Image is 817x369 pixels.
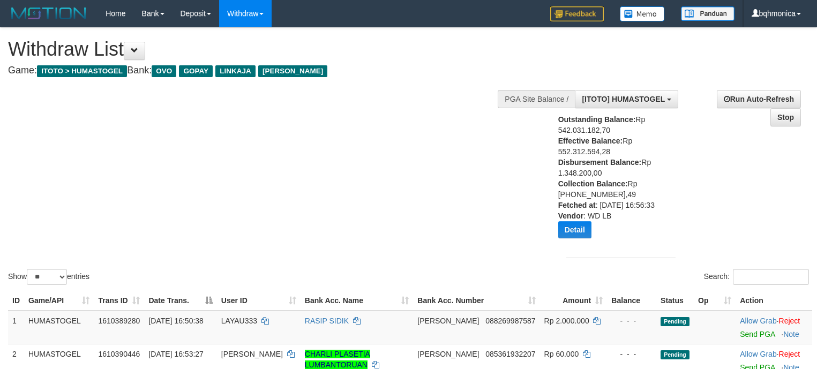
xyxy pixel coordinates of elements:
[550,6,604,21] img: Feedback.jpg
[98,350,140,358] span: 1610390446
[152,65,176,77] span: OVO
[305,317,349,325] a: RASIP SIDIK
[221,350,283,358] span: [PERSON_NAME]
[417,317,479,325] span: [PERSON_NAME]
[544,350,579,358] span: Rp 60.000
[215,65,256,77] span: LINKAJA
[8,311,24,344] td: 1
[611,349,652,359] div: - - -
[558,179,628,188] b: Collection Balance:
[558,201,596,209] b: Fetched at
[694,291,736,311] th: Op: activate to sort column ascending
[27,269,67,285] select: Showentries
[656,291,694,311] th: Status
[94,291,144,311] th: Trans ID: activate to sort column ascending
[544,317,589,325] span: Rp 2.000.000
[783,330,799,338] a: Note
[221,317,257,325] span: LAYAU333
[540,291,608,311] th: Amount: activate to sort column ascending
[417,350,479,358] span: [PERSON_NAME]
[24,311,94,344] td: HUMASTOGEL
[740,330,775,338] a: Send PGA
[558,137,623,145] b: Effective Balance:
[305,350,370,369] a: CHARLI PLASETIA LUMBANTORUAN
[611,315,652,326] div: - - -
[740,317,776,325] a: Allow Grab
[770,108,801,126] a: Stop
[258,65,327,77] span: [PERSON_NAME]
[98,317,140,325] span: 1610389280
[704,269,809,285] label: Search:
[607,291,656,311] th: Balance
[8,39,534,60] h1: Withdraw List
[582,95,665,103] span: [ITOTO] HUMASTOGEL
[8,65,534,76] h4: Game: Bank:
[8,269,89,285] label: Show entries
[717,90,801,108] a: Run Auto-Refresh
[736,311,812,344] td: ·
[37,65,127,77] span: ITOTO > HUMASTOGEL
[558,115,636,124] b: Outstanding Balance:
[8,5,89,21] img: MOTION_logo.png
[740,350,778,358] span: ·
[413,291,539,311] th: Bank Acc. Number: activate to sort column ascending
[661,317,689,326] span: Pending
[8,291,24,311] th: ID
[24,291,94,311] th: Game/API: activate to sort column ascending
[620,6,665,21] img: Button%20Memo.svg
[144,291,216,311] th: Date Trans.: activate to sort column descending
[779,317,800,325] a: Reject
[148,350,203,358] span: [DATE] 16:53:27
[740,350,776,358] a: Allow Grab
[661,350,689,359] span: Pending
[485,317,535,325] span: Copy 088269987587 to clipboard
[301,291,414,311] th: Bank Acc. Name: activate to sort column ascending
[558,212,583,220] b: Vendor
[179,65,213,77] span: GOPAY
[558,158,642,167] b: Disbursement Balance:
[558,221,591,238] button: Detail
[740,317,778,325] span: ·
[736,291,812,311] th: Action
[733,269,809,285] input: Search:
[575,90,678,108] button: [ITOTO] HUMASTOGEL
[558,114,663,246] div: Rp 542.031.182,70 Rp 552.312.594,28 Rp 1.348.200,00 Rp [PHONE_NUMBER],49 : [DATE] 16:56:33 : WD LB
[498,90,575,108] div: PGA Site Balance /
[779,350,800,358] a: Reject
[217,291,301,311] th: User ID: activate to sort column ascending
[148,317,203,325] span: [DATE] 16:50:38
[681,6,734,21] img: panduan.png
[485,350,535,358] span: Copy 085361932207 to clipboard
